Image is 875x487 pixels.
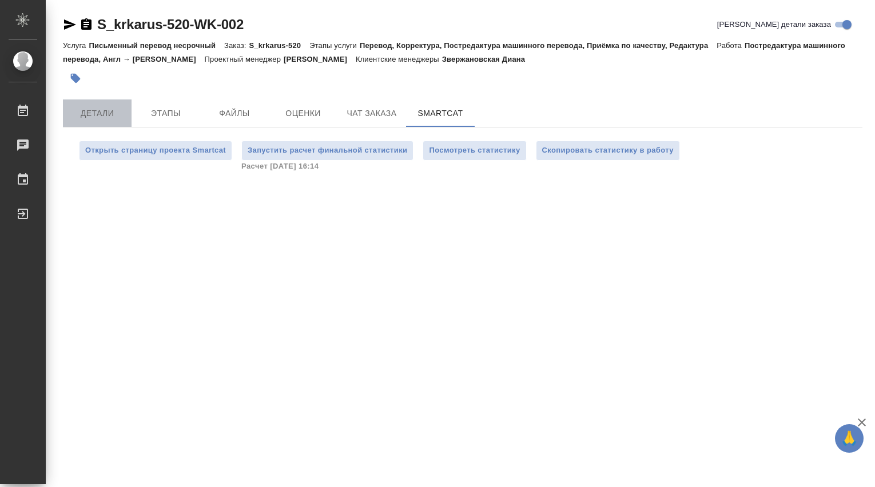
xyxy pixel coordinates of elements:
p: Работа [717,41,745,50]
a: S_krkarus-520-WK-002 [97,17,244,32]
button: Посмотреть статистику [423,141,526,161]
span: Файлы [207,106,262,121]
p: Звержановская Диана [442,55,534,63]
p: Клиентские менеджеры [356,55,442,63]
p: [PERSON_NAME] [284,55,356,63]
button: Добавить тэг [63,66,88,91]
span: Оценки [276,106,331,121]
p: Заказ: [224,41,249,50]
span: Запустить расчет финальной статистики [248,144,407,157]
button: Скопировать ссылку [79,18,93,31]
span: SmartCat [413,106,468,121]
span: Открыть страницу проекта Smartcat [85,144,226,157]
span: Детали [70,106,125,121]
span: Этапы [138,106,193,121]
p: S_krkarus-520 [249,41,309,50]
p: Этапы услуги [309,41,360,50]
button: Запустить расчет финальной статистики [241,141,413,161]
span: Посмотреть статистику [429,144,520,157]
p: Услуга [63,41,89,50]
span: Расчет [DATE] 16:14 [241,161,413,172]
span: Скопировать статистику в работу [542,144,674,157]
p: Проектный менеджер [205,55,284,63]
button: Скопировать ссылку для ЯМессенджера [63,18,77,31]
button: Открыть страницу проекта Smartcat [79,141,232,161]
button: 🙏 [835,424,864,453]
button: Скопировать статистику в работу [536,141,680,161]
p: Письменный перевод несрочный [89,41,224,50]
p: Перевод, Корректура, Постредактура машинного перевода, Приёмка по качеству, Редактура [360,41,717,50]
span: 🙏 [840,426,859,450]
span: [PERSON_NAME] детали заказа [717,19,831,30]
span: Чат заказа [344,106,399,121]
